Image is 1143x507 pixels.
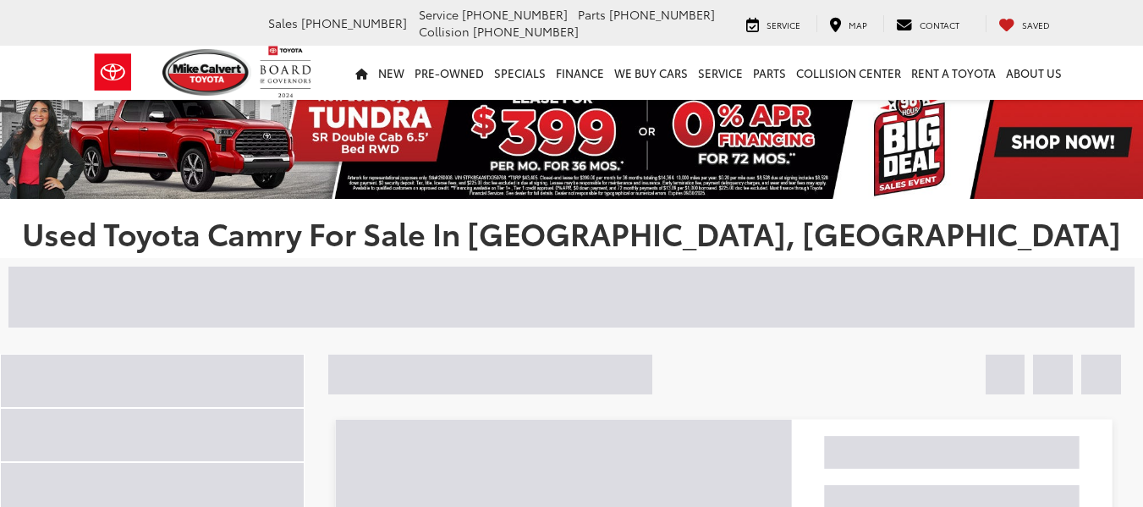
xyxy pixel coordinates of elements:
[268,14,298,31] span: Sales
[920,19,959,31] span: Contact
[301,14,407,31] span: [PHONE_NUMBER]
[473,23,579,40] span: [PHONE_NUMBER]
[816,15,880,32] a: Map
[1022,19,1050,31] span: Saved
[578,6,606,23] span: Parts
[551,46,609,100] a: Finance
[350,46,373,100] a: Home
[609,6,715,23] span: [PHONE_NUMBER]
[462,6,568,23] span: [PHONE_NUMBER]
[419,6,459,23] span: Service
[609,46,693,100] a: WE BUY CARS
[849,19,867,31] span: Map
[489,46,551,100] a: Specials
[81,45,145,100] img: Toyota
[373,46,409,100] a: New
[906,46,1001,100] a: Rent a Toyota
[748,46,791,100] a: Parts
[986,15,1063,32] a: My Saved Vehicles
[791,46,906,100] a: Collision Center
[734,15,813,32] a: Service
[693,46,748,100] a: Service
[419,23,470,40] span: Collision
[162,49,252,96] img: Mike Calvert Toyota
[767,19,800,31] span: Service
[883,15,972,32] a: Contact
[1001,46,1067,100] a: About Us
[409,46,489,100] a: Pre-Owned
